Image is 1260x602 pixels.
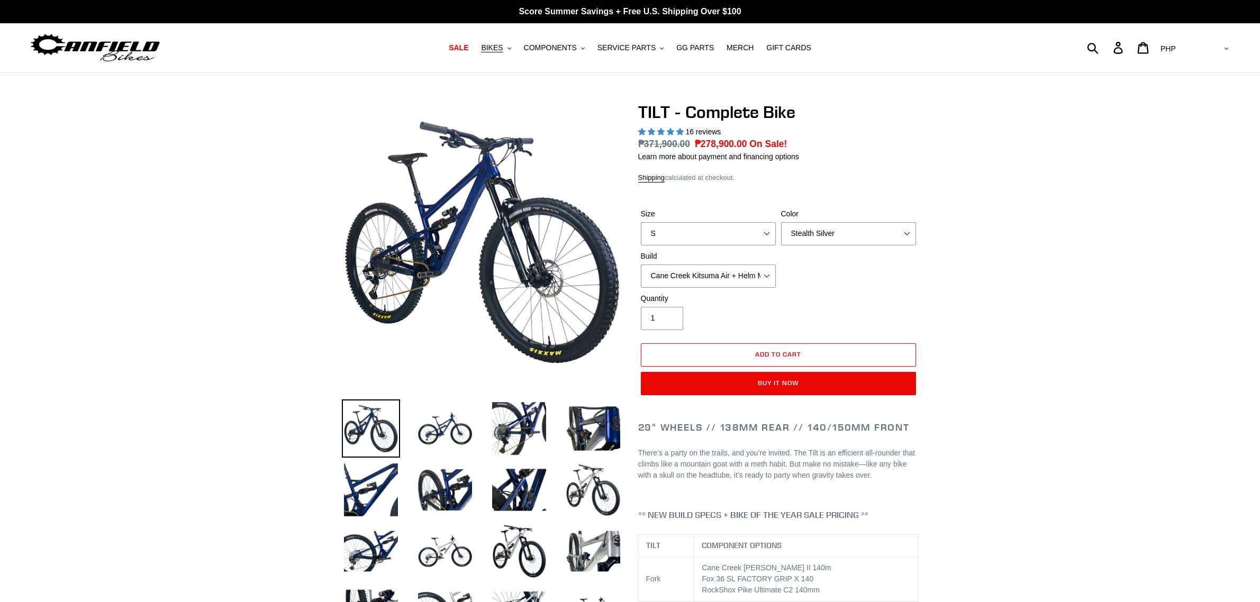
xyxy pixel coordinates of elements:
[476,41,516,55] button: BIKES
[481,43,503,52] span: BIKES
[638,557,694,601] td: Fork
[342,461,400,519] img: Load image into Gallery viewer, TILT - Complete Bike
[695,139,747,149] span: ₱278,900.00
[638,448,919,481] p: There’s a party on the trails, and you’re invited. The Tilt is an efficient all-rounder that clim...
[638,422,919,433] h2: 29" Wheels // 138mm Rear // 140/150mm Front
[694,557,918,601] td: Cane Creek [PERSON_NAME] II 140m Fox 36 SL FACTORY GRIP X 140 RockShox Pike Ultimate C2 140mm
[641,251,776,262] label: Build
[490,522,548,580] img: Load image into Gallery viewer, TILT - Complete Bike
[641,293,776,304] label: Quantity
[641,372,916,395] button: Buy it now
[564,522,622,580] img: Load image into Gallery viewer, TILT - Complete Bike
[638,139,691,149] s: ₱371,900.00
[342,522,400,580] img: Load image into Gallery viewer, TILT - Complete Bike
[564,399,622,458] img: Load image into Gallery viewer, TILT - Complete Bike
[781,208,916,220] label: Color
[524,43,577,52] span: COMPONENTS
[638,535,694,557] th: TILT
[638,127,686,136] span: 5.00 stars
[1093,36,1120,59] input: Search
[490,461,548,519] img: Load image into Gallery viewer, TILT - Complete Bike
[564,461,622,519] img: Load image into Gallery viewer, TILT - Complete Bike
[671,41,719,55] a: GG PARTS
[694,535,918,557] th: COMPONENT OPTIONS
[749,137,787,151] span: On Sale!
[490,399,548,458] img: Load image into Gallery viewer, TILT - Complete Bike
[685,127,721,136] span: 16 reviews
[519,41,590,55] button: COMPONENTS
[416,399,474,458] img: Load image into Gallery viewer, TILT - Complete Bike
[638,510,919,520] h4: ** NEW BUILD SPECS + BIKE OF THE YEAR SALE PRICING **
[676,43,714,52] span: GG PARTS
[755,350,801,358] span: Add to cart
[342,399,400,458] img: Load image into Gallery viewer, TILT - Complete Bike
[638,174,665,183] a: Shipping
[416,461,474,519] img: Load image into Gallery viewer, TILT - Complete Bike
[449,43,468,52] span: SALE
[727,43,754,52] span: MERCH
[443,41,474,55] a: SALE
[29,31,161,65] img: Canfield Bikes
[766,43,811,52] span: GIFT CARDS
[761,41,817,55] a: GIFT CARDS
[638,102,919,122] h1: TILT - Complete Bike
[597,43,656,52] span: SERVICE PARTS
[592,41,669,55] button: SERVICE PARTS
[721,41,759,55] a: MERCH
[641,208,776,220] label: Size
[638,152,799,161] a: Learn more about payment and financing options
[641,343,916,367] button: Add to cart
[416,522,474,580] img: Load image into Gallery viewer, TILT - Complete Bike
[638,172,919,183] div: calculated at checkout.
